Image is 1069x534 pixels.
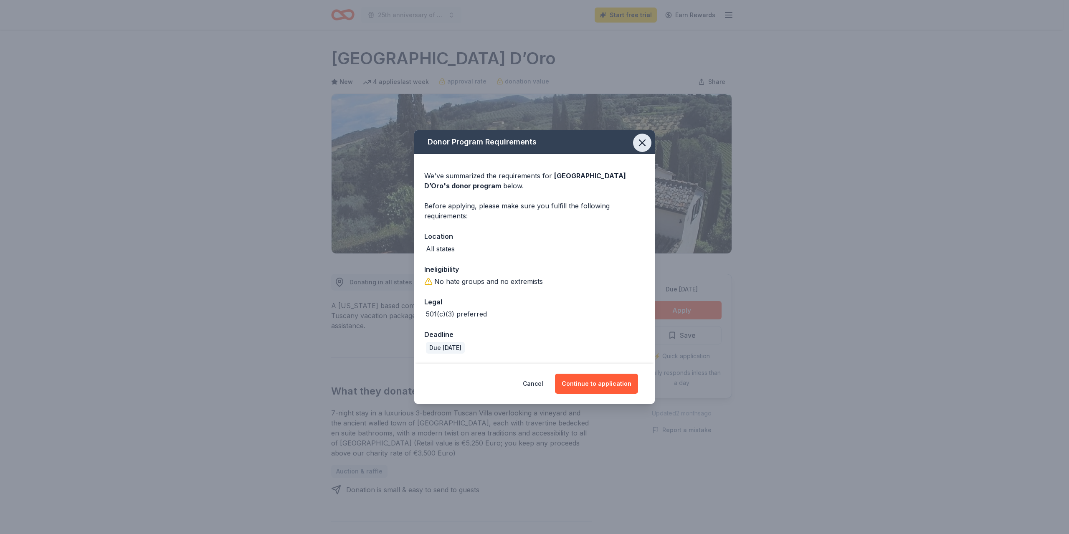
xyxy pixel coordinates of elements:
div: All states [426,244,455,254]
div: Due [DATE] [426,342,465,354]
div: Ineligibility [424,264,645,275]
div: No hate groups and no extremists [434,276,543,286]
div: Donor Program Requirements [414,130,655,154]
div: Location [424,231,645,242]
button: Continue to application [555,374,638,394]
div: 501(c)(3) preferred [426,309,487,319]
div: Before applying, please make sure you fulfill the following requirements: [424,201,645,221]
div: Deadline [424,329,645,340]
div: Legal [424,296,645,307]
button: Cancel [523,374,543,394]
div: We've summarized the requirements for below. [424,171,645,191]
